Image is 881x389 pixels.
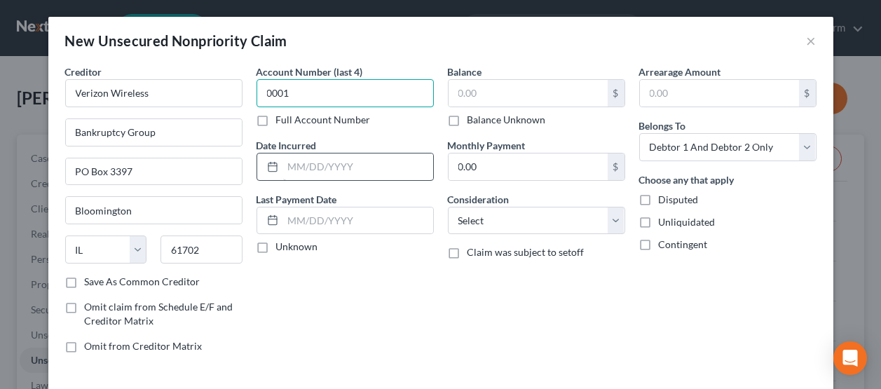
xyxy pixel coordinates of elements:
input: Enter zip... [161,236,243,264]
input: 0.00 [449,80,608,107]
div: $ [608,80,624,107]
input: Enter city... [66,197,242,224]
span: Unliquidated [659,216,716,228]
span: Omit claim from Schedule E/F and Creditor Matrix [85,301,233,327]
div: $ [608,153,624,180]
span: Contingent [659,238,708,250]
input: Search creditor by name... [65,79,243,107]
label: Balance Unknown [467,113,546,127]
label: Arrearage Amount [639,64,721,79]
input: MM/DD/YYYY [283,207,433,234]
label: Monthly Payment [448,138,526,153]
span: Disputed [659,193,699,205]
span: Belongs To [639,120,686,132]
label: Consideration [448,192,510,207]
label: Unknown [276,240,318,254]
span: Omit from Creditor Matrix [85,340,203,352]
div: New Unsecured Nonpriority Claim [65,31,287,50]
label: Balance [448,64,482,79]
div: Open Intercom Messenger [833,341,867,375]
label: Choose any that apply [639,172,735,187]
div: $ [799,80,816,107]
label: Date Incurred [257,138,317,153]
label: Account Number (last 4) [257,64,363,79]
input: XXXX [257,79,434,107]
span: Creditor [65,66,102,78]
span: Claim was subject to setoff [467,246,585,258]
button: × [807,32,817,49]
input: 0.00 [640,80,799,107]
input: MM/DD/YYYY [283,153,433,180]
label: Save As Common Creditor [85,275,200,289]
input: 0.00 [449,153,608,180]
input: Apt, Suite, etc... [66,158,242,185]
label: Last Payment Date [257,192,337,207]
input: Enter address... [66,119,242,146]
label: Full Account Number [276,113,371,127]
